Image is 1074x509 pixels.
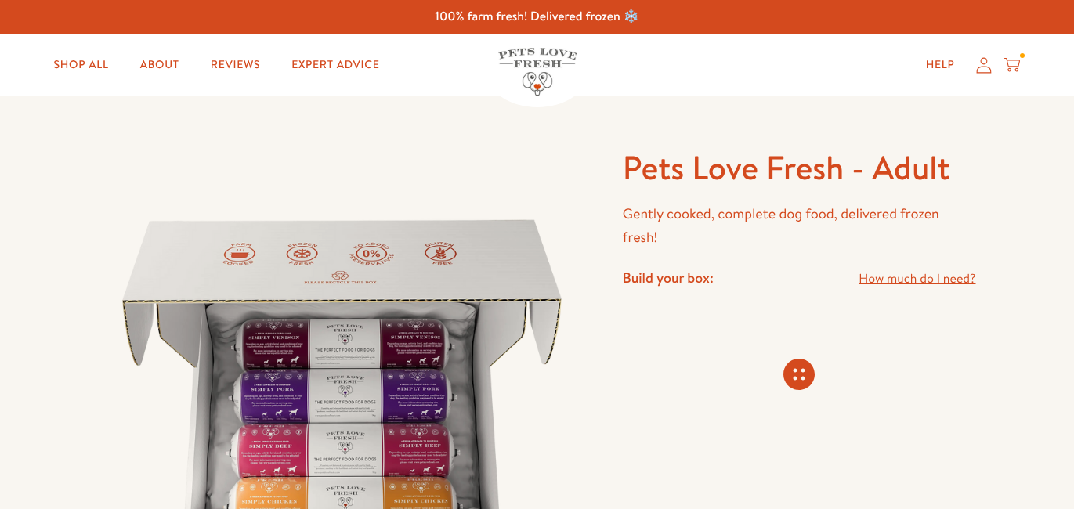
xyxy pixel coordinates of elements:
a: How much do I need? [859,269,975,290]
a: Expert Advice [279,49,392,81]
h4: Build your box: [623,269,714,287]
p: Gently cooked, complete dog food, delivered frozen fresh! [623,202,976,250]
a: Help [913,49,967,81]
a: About [128,49,192,81]
a: Shop All [42,49,121,81]
a: Reviews [198,49,273,81]
img: Pets Love Fresh [498,48,577,96]
svg: Connecting store [783,359,815,390]
h1: Pets Love Fresh - Adult [623,146,976,190]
